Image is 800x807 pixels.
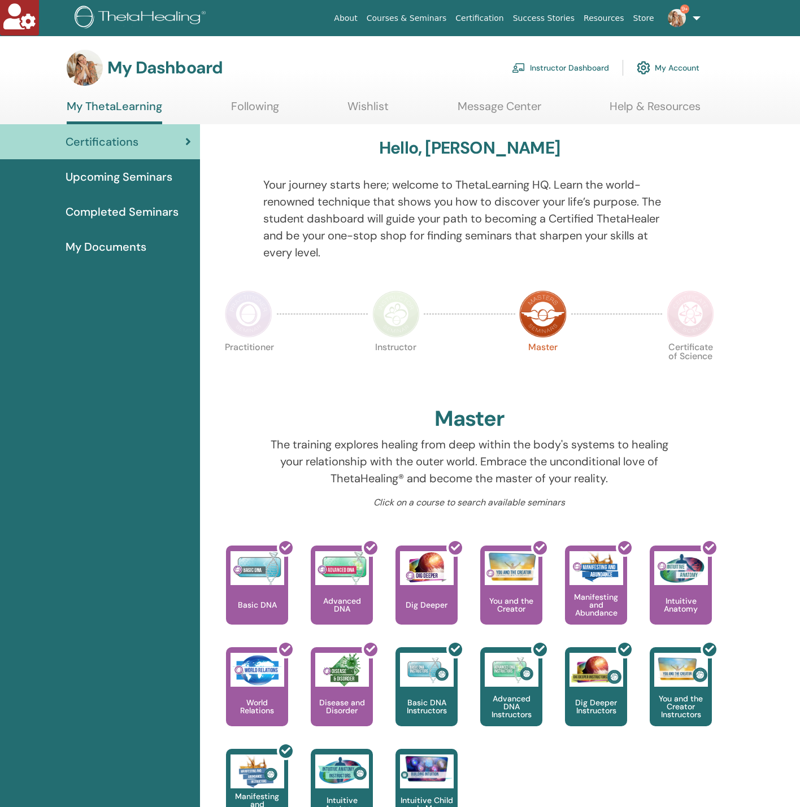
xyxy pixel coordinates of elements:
p: You and the Creator [480,597,542,613]
img: World Relations [231,653,284,687]
img: Manifesting and Abundance Instructors [231,754,284,788]
img: default.jpg [67,50,103,86]
a: Success Stories [508,8,579,29]
a: Store [629,8,659,29]
img: Intuitive Anatomy Instructors [315,754,369,788]
img: You and the Creator [485,551,538,582]
a: You and the Creator Instructors You and the Creator Instructors [650,647,712,749]
a: Advanced DNA Advanced DNA [311,546,373,647]
span: 9+ [680,5,689,14]
p: Certificate of Science [667,343,714,390]
p: Dig Deeper [401,601,452,609]
img: default.jpg [668,9,686,27]
p: World Relations [226,699,288,714]
p: Instructor [372,343,420,390]
a: About [329,8,362,29]
img: logo.png [75,6,210,31]
span: Completed Seminars [66,203,179,220]
a: Manifesting and Abundance Manifesting and Abundance [565,546,627,647]
img: Manifesting and Abundance [569,551,623,585]
p: The training explores healing from deep within the body's systems to healing your relationship wi... [263,436,676,487]
span: Upcoming Seminars [66,168,172,185]
p: You and the Creator Instructors [650,695,712,718]
a: World Relations World Relations [226,647,288,749]
a: Help & Resources [610,99,701,121]
img: Intuitive Child In Me Instructors [400,754,454,782]
span: My Documents [66,238,146,255]
img: Dig Deeper Instructors [569,653,623,687]
a: Courses & Seminars [362,8,451,29]
img: You and the Creator Instructors [654,653,708,687]
img: cog.svg [637,58,650,77]
img: Practitioner [225,290,272,338]
a: Intuitive Anatomy Intuitive Anatomy [650,546,712,647]
p: Advanced DNA Instructors [480,695,542,718]
a: Dig Deeper Instructors Dig Deeper Instructors [565,647,627,749]
img: Dig Deeper [400,551,454,585]
p: Practitioner [225,343,272,390]
a: Disease and Disorder Disease and Disorder [311,647,373,749]
p: Intuitive Anatomy [650,597,712,613]
h3: My Dashboard [107,58,223,78]
a: Resources [579,8,629,29]
img: Basic DNA [231,551,284,585]
p: Manifesting and Abundance [565,593,627,617]
p: Your journey starts here; welcome to ThetaLearning HQ. Learn the world-renowned technique that sh... [263,176,676,261]
img: Basic DNA Instructors [400,653,454,687]
p: Click on a course to search available seminars [263,496,676,509]
a: Advanced DNA Instructors Advanced DNA Instructors [480,647,542,749]
img: Intuitive Anatomy [654,551,708,585]
img: Instructor [372,290,420,338]
p: Master [519,343,567,390]
a: Basic DNA Basic DNA [226,546,288,647]
a: You and the Creator You and the Creator [480,546,542,647]
img: Advanced DNA Instructors [485,653,538,687]
a: Instructor Dashboard [512,55,609,80]
a: Basic DNA Instructors Basic DNA Instructors [395,647,458,749]
a: Certification [451,8,508,29]
h3: Hello, [PERSON_NAME] [379,138,560,158]
a: Following [231,99,279,121]
img: Disease and Disorder [315,653,369,687]
span: Certifications [66,133,138,150]
p: Dig Deeper Instructors [565,699,627,714]
img: Master [519,290,567,338]
a: My ThetaLearning [67,99,162,124]
h2: Master [434,406,505,432]
a: My Account [637,55,699,80]
img: chalkboard-teacher.svg [512,63,525,73]
p: Advanced DNA [311,597,373,613]
img: Certificate of Science [667,290,714,338]
p: Basic DNA Instructors [395,699,458,714]
a: Message Center [458,99,541,121]
img: Advanced DNA [315,551,369,585]
p: Disease and Disorder [311,699,373,714]
a: Wishlist [347,99,389,121]
a: Dig Deeper Dig Deeper [395,546,458,647]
